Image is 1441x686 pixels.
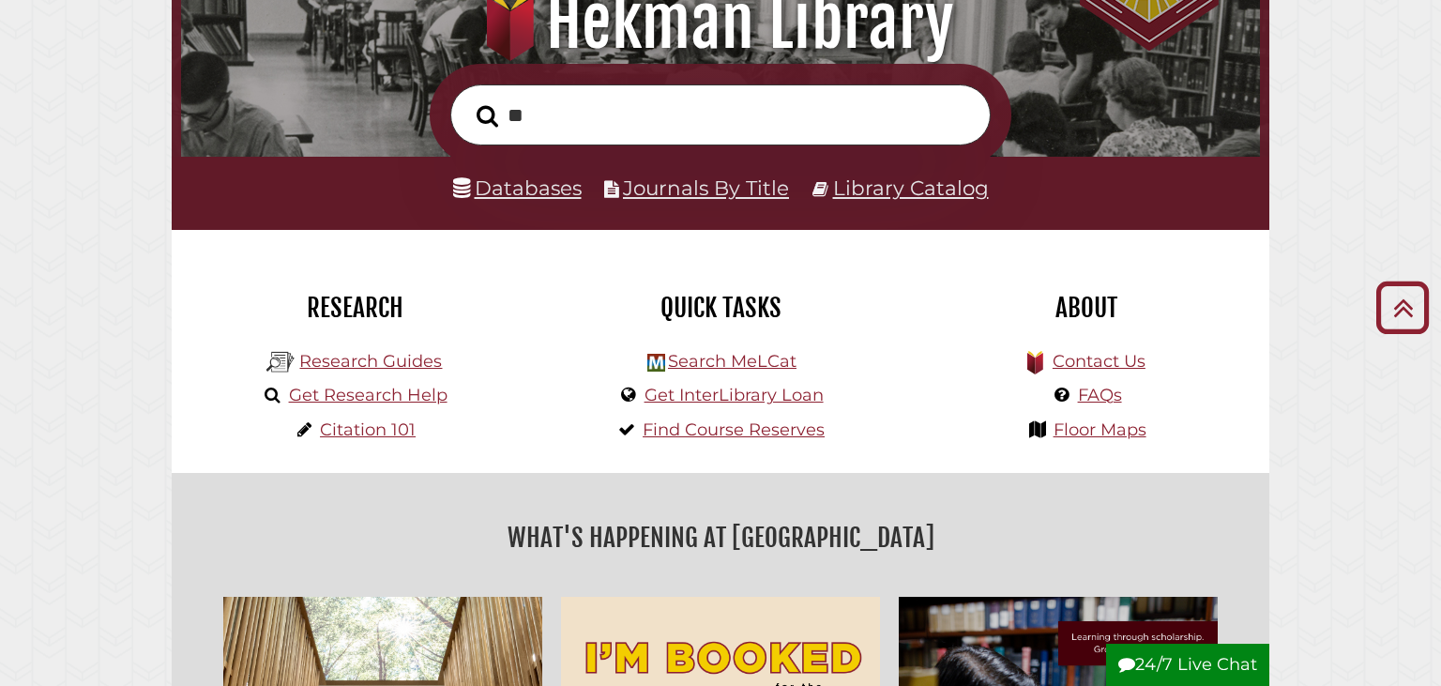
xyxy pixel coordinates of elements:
button: Search [467,99,508,132]
a: Get InterLibrary Loan [645,385,824,405]
a: Floor Maps [1054,419,1146,440]
i: Search [477,105,498,129]
img: Hekman Library Logo [266,348,295,376]
a: Search MeLCat [668,351,796,372]
a: FAQs [1078,385,1122,405]
a: Back to Top [1369,292,1436,323]
a: Library Catalog [833,175,989,200]
a: Get Research Help [289,385,447,405]
h2: Quick Tasks [552,292,889,324]
h2: What's Happening at [GEOGRAPHIC_DATA] [186,516,1255,559]
a: Citation 101 [320,419,416,440]
a: Find Course Reserves [643,419,825,440]
a: Journals By Title [623,175,789,200]
img: Hekman Library Logo [647,354,665,372]
a: Databases [453,175,582,200]
h2: Research [186,292,523,324]
h2: About [918,292,1255,324]
a: Contact Us [1053,351,1145,372]
a: Research Guides [299,351,442,372]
